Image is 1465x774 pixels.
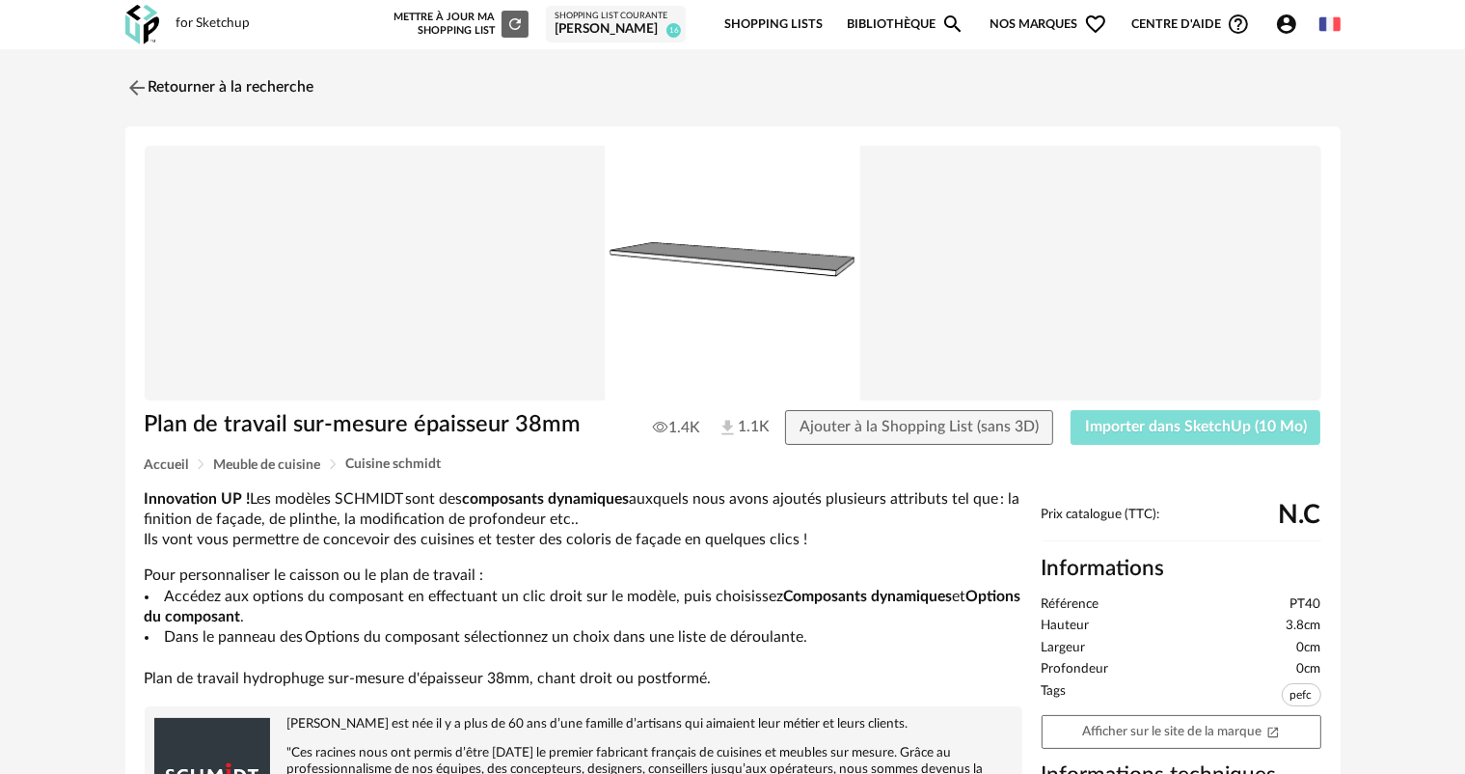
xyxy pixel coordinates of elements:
span: Refresh icon [506,18,524,29]
img: Téléchargements [718,418,738,438]
span: Account Circle icon [1275,13,1298,36]
span: Account Circle icon [1275,13,1307,36]
span: Hauteur [1042,618,1090,635]
img: fr [1319,14,1341,35]
a: BibliothèqueMagnify icon [847,2,964,47]
div: Pour personnaliser le caisson ou le plan de travail : Plan de travail hydrophuge sur-mesure d'épa... [145,489,1022,689]
a: Retourner à la recherche [125,67,314,109]
h2: Informations [1042,555,1321,583]
span: PT40 [1290,596,1321,614]
span: Open In New icon [1266,724,1280,737]
h1: Plan de travail sur-mesure épaisseur 38mm [145,410,624,440]
span: Largeur [1042,640,1086,657]
span: Référence [1042,596,1099,614]
a: Shopping Lists [724,2,823,47]
span: Nos marques [990,2,1107,47]
a: Shopping List courante [PERSON_NAME] 16 [555,11,677,39]
a: Afficher sur le site de la marqueOpen In New icon [1042,715,1321,749]
span: 1.1K [718,417,749,438]
span: Magnify icon [941,13,964,36]
div: Mettre à jour ma Shopping List [390,11,529,38]
span: 0cm [1297,661,1321,678]
span: Centre d'aideHelp Circle Outline icon [1131,13,1250,36]
span: Accueil [145,458,189,472]
span: Tags [1042,683,1067,711]
div: Prix catalogue (TTC): [1042,507,1321,542]
span: Cuisine schmidt [346,457,442,471]
p: Les modèles SCHMIDT sont des auxquels nous avons ajoutés plusieurs attributs tel que : la finitio... [145,489,1022,551]
span: N.C [1279,508,1321,523]
div: Shopping List courante [555,11,677,22]
p: [PERSON_NAME] est née il y a plus de 60 ans d’une famille d’artisans qui aimaient leur métier et ... [154,716,1013,733]
span: Heart Outline icon [1084,13,1107,36]
span: 16 [666,23,681,38]
div: [PERSON_NAME] [555,21,677,39]
img: svg+xml;base64,PHN2ZyB3aWR0aD0iMjQiIGhlaWdodD0iMjQiIHZpZXdCb3g9IjAgMCAyNCAyNCIgZmlsbD0ibm9uZSIgeG... [125,76,149,99]
span: Ajouter à la Shopping List (sans 3D) [800,419,1039,434]
b: Composants dynamiques [783,589,952,604]
span: Importer dans SketchUp (10 Mo) [1085,419,1307,434]
span: Profondeur [1042,661,1109,678]
img: OXP [125,5,159,44]
li: Accédez aux options du composant en effectuant un clic droit sur le modèle, puis choisissez et . [145,587,1022,628]
img: Product pack shot [145,146,1321,401]
button: Importer dans SketchUp (10 Mo) [1071,410,1321,445]
span: Help Circle Outline icon [1227,13,1250,36]
li: Dans le panneau des Options du composant sélectionnez un choix dans une liste de déroulante. [145,627,1022,648]
b: Options du composant [145,589,1021,624]
button: Ajouter à la Shopping List (sans 3D) [785,410,1053,445]
span: 0cm [1297,640,1321,657]
b: Innovation UP ! [145,491,251,507]
b: composants dynamiques [463,491,630,507]
span: Meuble de cuisine [214,458,321,472]
span: pefc [1282,683,1321,706]
div: Breadcrumb [145,457,1321,472]
span: 1.4K [653,418,700,437]
div: for Sketchup [176,15,251,33]
span: 3.8cm [1287,618,1321,635]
